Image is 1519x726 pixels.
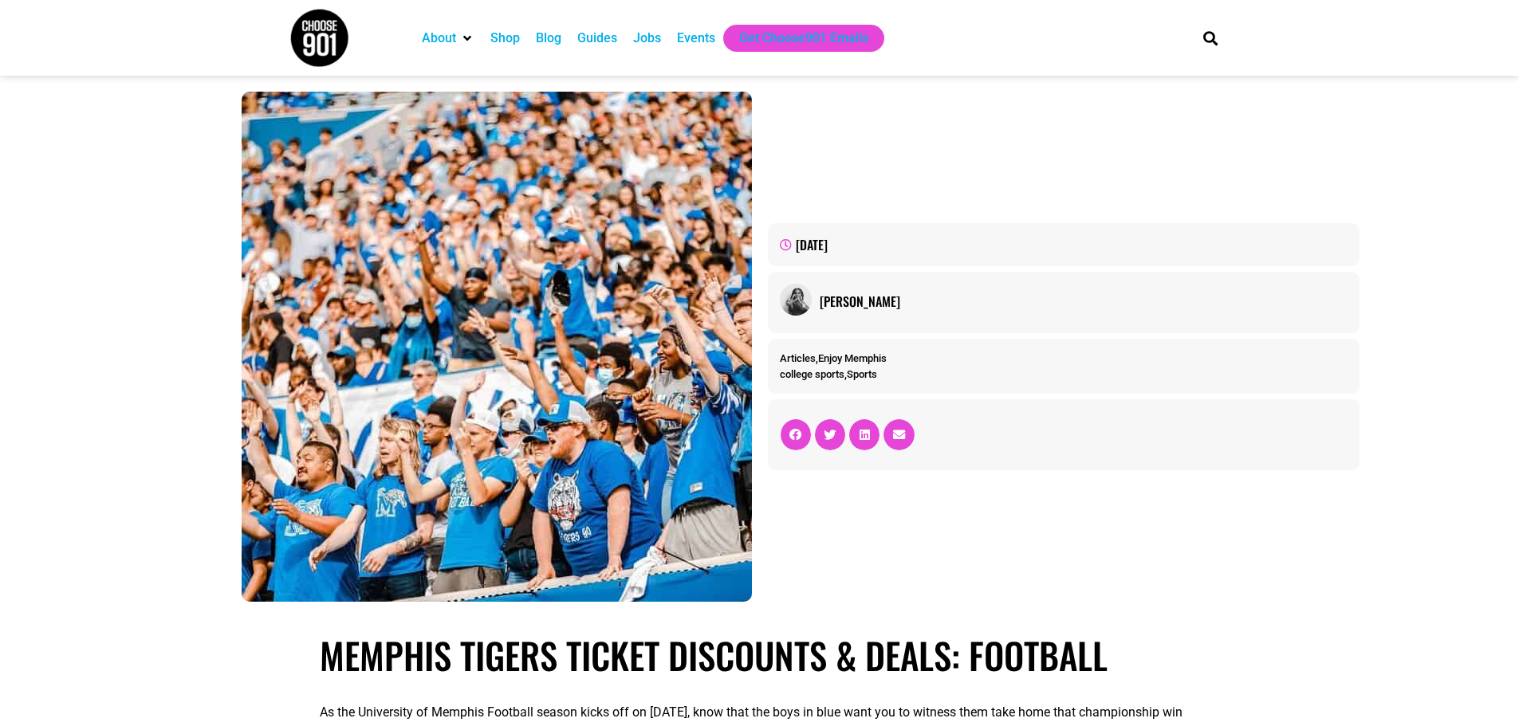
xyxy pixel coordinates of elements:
a: Events [677,29,715,48]
a: Get Choose901 Emails [739,29,868,48]
div: Share on facebook [781,419,811,449]
a: college sports [780,368,844,380]
img: Picture of Shelby Smith [780,284,812,316]
div: Share on linkedin [849,419,880,449]
h1: Memphis Tigers Ticket Discounts & Deals: Football [320,634,1199,677]
div: Search [1197,25,1223,51]
a: Jobs [633,29,661,48]
a: Sports [847,368,877,380]
span: , [780,368,877,380]
nav: Main nav [414,25,1176,52]
a: Shop [490,29,520,48]
a: [PERSON_NAME] [820,292,1348,311]
div: Share on email [883,419,914,449]
a: Enjoy Memphis [818,352,887,364]
a: Blog [536,29,561,48]
span: , [780,352,887,364]
div: Share on twitter [815,419,845,449]
div: About [414,25,482,52]
a: Guides [577,29,617,48]
img: A group of people in blue shirts cheering at a Memphis Tigers football game. [242,92,752,602]
a: About [422,29,456,48]
time: [DATE] [796,235,828,254]
a: Articles [780,352,816,364]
